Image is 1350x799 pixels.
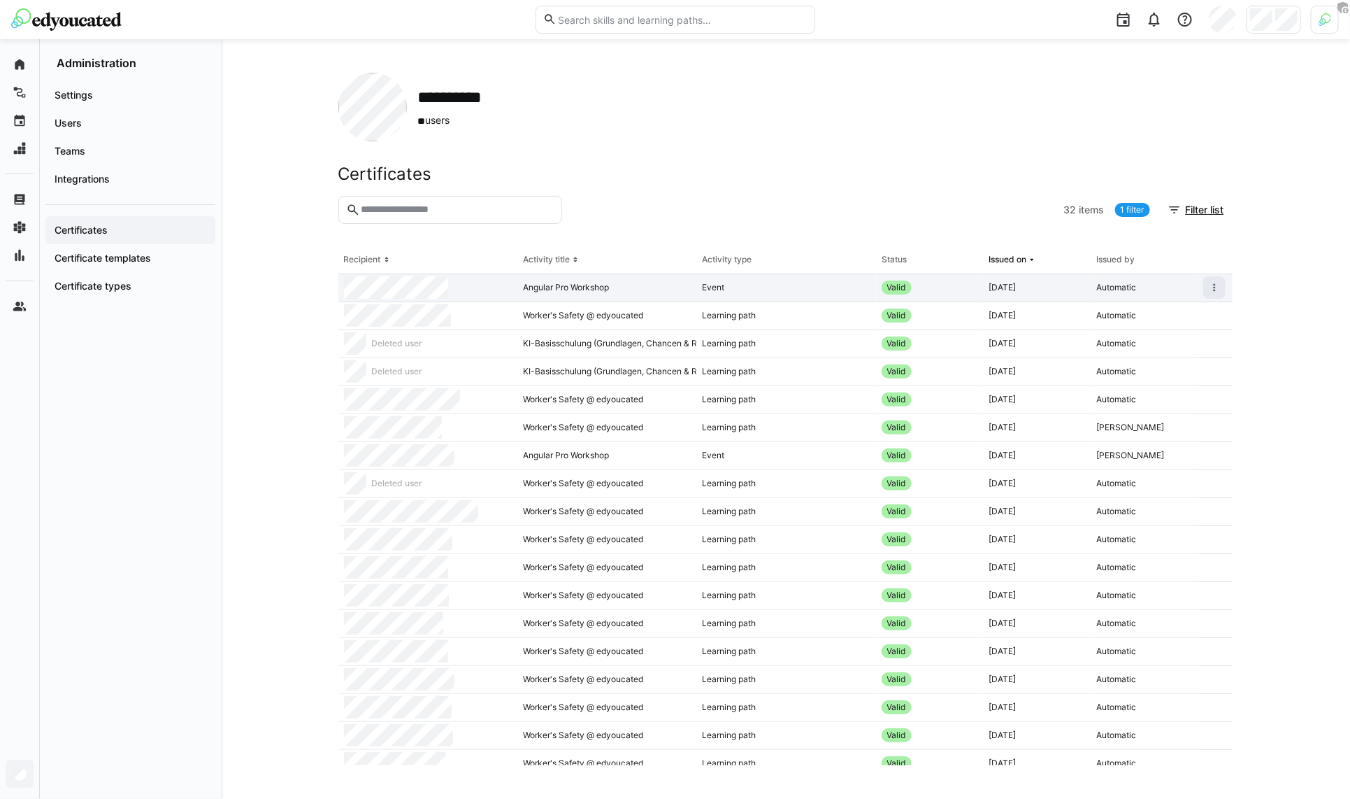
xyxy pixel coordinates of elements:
p: Deleted user [372,478,423,489]
span: Automatic [1096,590,1136,601]
span: [DATE] [989,282,1016,293]
span: Worker's Safety @ edyoucated [523,534,643,545]
span: Automatic [1096,506,1136,517]
span: Valid [887,394,906,405]
p: Deleted user [372,338,423,349]
span: [DATE] [989,338,1016,349]
span: 32 [1064,203,1077,217]
span: Automatic [1096,394,1136,405]
p: Deleted user [372,366,423,377]
span: items [1079,203,1105,217]
span: [DATE] [989,366,1016,377]
span: Automatic [1096,310,1136,321]
span: Worker's Safety @ edyoucated [523,758,643,769]
span: Learning path [702,478,756,489]
button: Filter list [1161,196,1233,224]
span: Valid [887,534,906,545]
span: Valid [887,646,906,657]
span: Automatic [1096,478,1136,489]
span: [DATE] [989,310,1016,321]
span: [DATE] [989,758,1016,769]
span: Worker's Safety @ edyoucated [523,674,643,685]
span: Angular Pro Workshop [523,450,609,461]
span: Valid [887,758,906,769]
span: Valid [887,450,906,461]
span: [DATE] [989,702,1016,713]
span: Automatic [1096,646,1136,657]
span: Worker's Safety @ edyoucated [523,422,643,433]
span: Worker's Safety @ edyoucated [523,394,643,405]
span: [DATE] [989,478,1016,489]
span: Learning path [702,310,756,321]
span: Learning path [702,702,756,713]
span: [DATE] [989,506,1016,517]
span: Worker's Safety @ edyoucated [523,478,643,489]
span: Event [702,450,724,461]
span: Automatic [1096,562,1136,573]
span: Angular Pro Workshop [523,282,609,293]
span: Event [702,282,724,293]
span: [DATE] [989,646,1016,657]
span: [DATE] [989,450,1016,461]
div: Issued by [1096,254,1135,265]
span: Worker's Safety @ edyoucated [523,310,643,321]
span: Valid [887,702,906,713]
span: Worker's Safety @ edyoucated [523,590,643,601]
span: Learning path [702,730,756,741]
span: Valid [887,590,906,601]
span: Learning path [702,534,756,545]
div: Recipient [344,254,381,265]
span: [DATE] [989,590,1016,601]
span: Valid [887,506,906,517]
span: Automatic [1096,730,1136,741]
span: Automatic [1096,674,1136,685]
h2: Certificates [338,164,432,185]
span: [DATE] [989,674,1016,685]
span: Worker's Safety @ edyoucated [523,646,643,657]
span: [DATE] [989,534,1016,545]
span: Learning path [702,646,756,657]
span: Valid [887,366,906,377]
span: Automatic [1096,702,1136,713]
span: [DATE] [989,422,1016,433]
span: Automatic [1096,758,1136,769]
input: Search skills and learning paths… [556,13,807,26]
span: users [418,113,512,128]
span: [PERSON_NAME] [1096,450,1164,461]
span: [DATE] [989,618,1016,629]
span: Learning path [702,590,756,601]
span: Learning path [702,394,756,405]
span: Valid [887,338,906,349]
span: Learning path [702,618,756,629]
span: Valid [887,730,906,741]
span: Learning path [702,366,756,377]
span: Valid [887,282,906,293]
div: Activity type [702,254,752,265]
span: Valid [887,478,906,489]
span: Worker's Safety @ edyoucated [523,702,643,713]
div: Issued on [989,254,1026,265]
span: Learning path [702,562,756,573]
span: Automatic [1096,534,1136,545]
span: Filter list [1184,203,1226,217]
div: Activity title [523,254,570,265]
a: 1 filter [1115,203,1150,217]
span: Learning path [702,422,756,433]
span: Valid [887,674,906,685]
span: Learning path [702,338,756,349]
span: Automatic [1096,366,1136,377]
span: Worker's Safety @ edyoucated [523,506,643,517]
span: Valid [887,618,906,629]
span: [PERSON_NAME] [1096,422,1164,433]
span: KI-Basisschulung (Grundlagen, Chancen & Risiken) [523,338,723,349]
span: Worker's Safety @ edyoucated [523,618,643,629]
span: Worker's Safety @ edyoucated [523,562,643,573]
span: Valid [887,422,906,433]
span: Valid [887,310,906,321]
span: Automatic [1096,282,1136,293]
span: Learning path [702,506,756,517]
div: Status [882,254,907,265]
span: Valid [887,562,906,573]
span: Automatic [1096,618,1136,629]
span: KI-Basisschulung (Grundlagen, Chancen & Risiken) [523,366,723,377]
